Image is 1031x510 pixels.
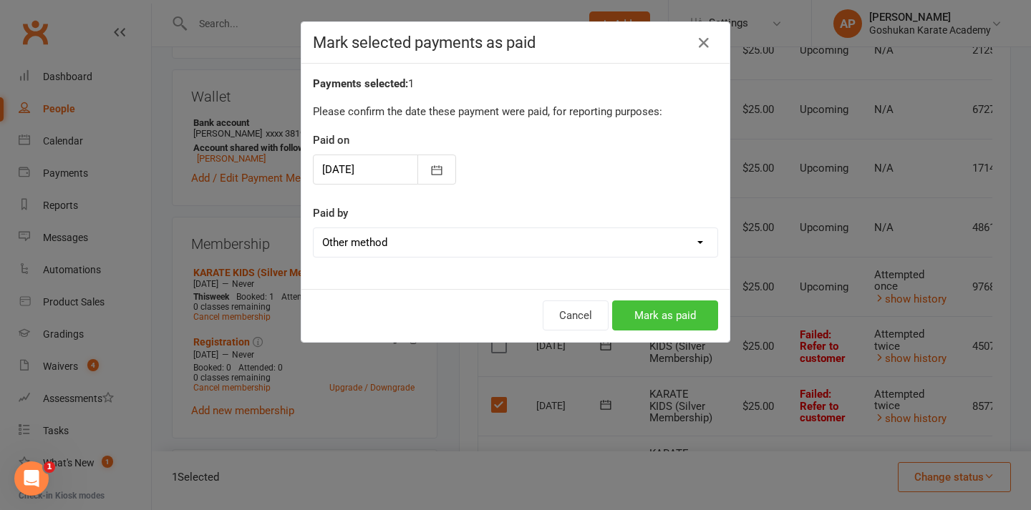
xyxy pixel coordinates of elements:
button: Close [692,31,715,54]
iframe: Intercom live chat [14,461,49,496]
label: Paid on [313,132,349,149]
h4: Mark selected payments as paid [313,34,718,52]
label: Paid by [313,205,348,222]
button: Cancel [543,300,609,330]
p: Please confirm the date these payment were paid, for reporting purposes: [313,103,718,120]
span: 1 [44,461,55,473]
strong: Payments selected: [313,77,408,90]
div: 1 [313,75,718,92]
button: Mark as paid [612,300,718,330]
